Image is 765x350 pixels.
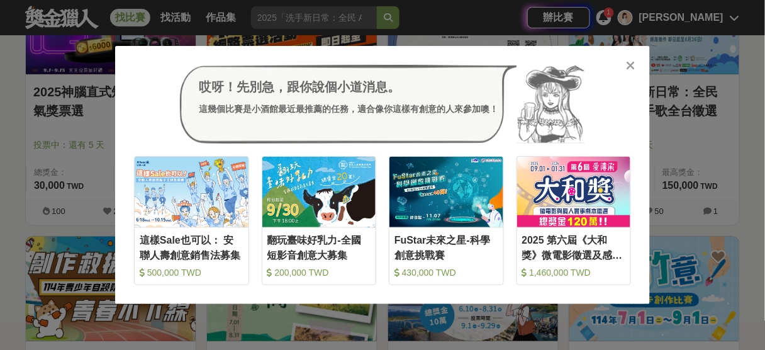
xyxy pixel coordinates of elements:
div: 翻玩臺味好乳力-全國短影音創意大募集 [267,233,371,261]
div: 這幾個比賽是小酒館最近最推薦的任務，適合像你這樣有創意的人來參加噢！ [199,103,498,116]
div: 哎呀！先別急，跟你說個小道消息。 [199,77,498,96]
a: Cover ImageFuStar未來之星-科學創意挑戰賽 430,000 TWD [389,156,504,285]
img: Cover Image [389,157,503,227]
div: 這樣Sale也可以： 安聯人壽創意銷售法募集 [140,233,243,261]
img: Cover Image [135,157,248,227]
a: Cover Image翻玩臺味好乳力-全國短影音創意大募集 200,000 TWD [262,156,377,285]
a: Cover Image2025 第六屆《大和獎》微電影徵選及感人實事分享 1,460,000 TWD [517,156,632,285]
a: Cover Image這樣Sale也可以： 安聯人壽創意銷售法募集 500,000 TWD [134,156,249,285]
div: 430,000 TWD [394,266,498,279]
div: 500,000 TWD [140,266,243,279]
div: 1,460,000 TWD [522,266,626,279]
div: 2025 第六屆《大和獎》微電影徵選及感人實事分享 [522,233,626,261]
img: Cover Image [262,157,376,227]
div: 200,000 TWD [267,266,371,279]
div: FuStar未來之星-科學創意挑戰賽 [394,233,498,261]
img: Cover Image [517,157,631,227]
img: Avatar [517,65,585,144]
